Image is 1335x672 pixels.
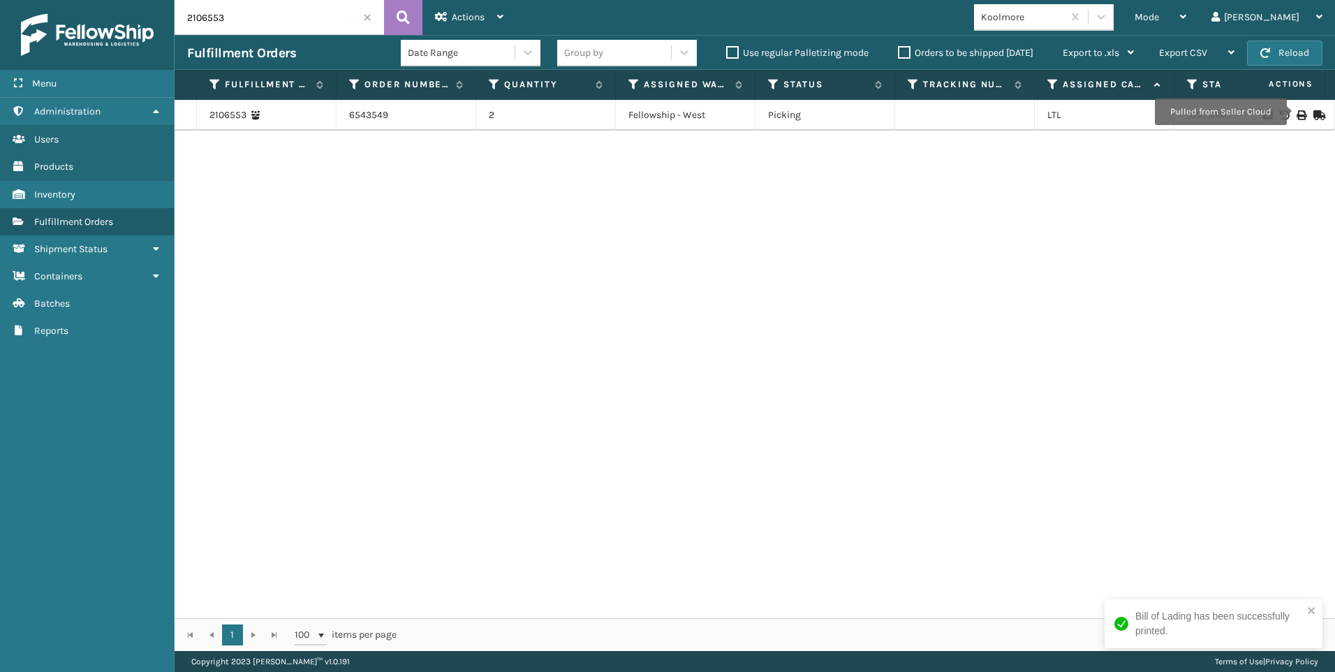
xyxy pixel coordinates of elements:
[616,100,755,131] td: Fellowship - West
[1263,110,1271,120] i: Request to Be Cancelled
[1307,605,1317,618] button: close
[1225,73,1322,96] span: Actions
[34,133,59,145] span: Users
[1159,47,1207,59] span: Export CSV
[1247,41,1322,66] button: Reload
[1313,110,1322,120] i: Mark as Shipped
[898,47,1033,59] label: Orders to be shipped [DATE]
[34,216,113,228] span: Fulfillment Orders
[191,651,350,672] p: Copyright 2023 [PERSON_NAME]™ v 1.0.191
[34,161,73,173] span: Products
[1202,78,1287,91] label: State
[1280,110,1288,120] i: Void BOL
[34,298,70,309] span: Batches
[1297,110,1305,120] i: Print BOL
[1063,78,1147,91] label: Assigned Carrier Service
[452,11,485,23] span: Actions
[34,325,68,337] span: Reports
[34,243,108,255] span: Shipment Status
[187,45,296,61] h3: Fulfillment Orders
[364,78,449,91] label: Order Number
[1135,11,1159,23] span: Mode
[981,10,1064,24] div: Koolmore
[726,47,869,59] label: Use regular Palletizing mode
[34,105,101,117] span: Administration
[34,270,82,282] span: Containers
[564,45,603,60] div: Group by
[923,78,1008,91] label: Tracking Number
[295,628,316,642] span: 100
[34,189,75,200] span: Inventory
[783,78,868,91] label: Status
[21,14,154,56] img: logo
[476,100,616,131] td: 2
[644,78,728,91] label: Assigned Warehouse
[1174,100,1314,131] td: [US_STATE]
[337,100,476,131] td: 6543549
[408,45,516,60] div: Date Range
[225,78,309,91] label: Fulfillment Order Id
[209,108,246,122] a: 2106553
[222,624,243,645] a: 1
[1035,100,1174,131] td: LTL
[32,78,57,89] span: Menu
[504,78,589,91] label: Quantity
[1135,609,1303,638] div: Bill of Lading has been successfully printed.
[1063,47,1119,59] span: Export to .xls
[755,100,895,131] td: Picking
[295,624,397,645] span: items per page
[416,628,1320,642] div: 1 - 1 of 1 items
